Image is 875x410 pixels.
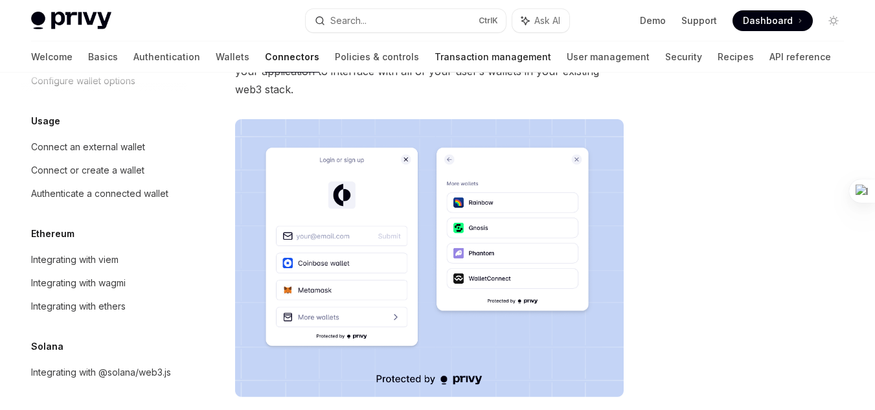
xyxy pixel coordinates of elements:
[733,10,813,31] a: Dashboard
[718,41,754,73] a: Recipes
[265,41,319,73] a: Connectors
[534,14,560,27] span: Ask AI
[88,41,118,73] a: Basics
[31,275,126,291] div: Integrating with wagmi
[512,9,569,32] button: Ask AI
[335,41,419,73] a: Policies & controls
[31,339,63,354] h5: Solana
[21,159,187,182] a: Connect or create a wallet
[31,139,145,155] div: Connect an external wallet
[479,16,498,26] span: Ctrl K
[235,119,624,397] img: Connectors3
[31,163,144,178] div: Connect or create a wallet
[306,9,506,32] button: Search...CtrlK
[31,113,60,129] h5: Usage
[31,226,74,242] h5: Ethereum
[21,135,187,159] a: Connect an external wallet
[567,41,650,73] a: User management
[769,41,831,73] a: API reference
[133,41,200,73] a: Authentication
[216,41,249,73] a: Wallets
[743,14,793,27] span: Dashboard
[31,365,171,380] div: Integrating with @solana/web3.js
[640,14,666,27] a: Demo
[31,12,111,30] img: light logo
[31,299,126,314] div: Integrating with ethers
[330,13,367,28] div: Search...
[665,41,702,73] a: Security
[21,182,187,205] a: Authenticate a connected wallet
[681,14,717,27] a: Support
[21,271,187,295] a: Integrating with wagmi
[31,41,73,73] a: Welcome
[31,186,168,201] div: Authenticate a connected wallet
[21,361,187,384] a: Integrating with @solana/web3.js
[31,252,119,268] div: Integrating with viem
[435,41,551,73] a: Transaction management
[21,295,187,318] a: Integrating with ethers
[823,10,844,31] button: Toggle dark mode
[21,248,187,271] a: Integrating with viem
